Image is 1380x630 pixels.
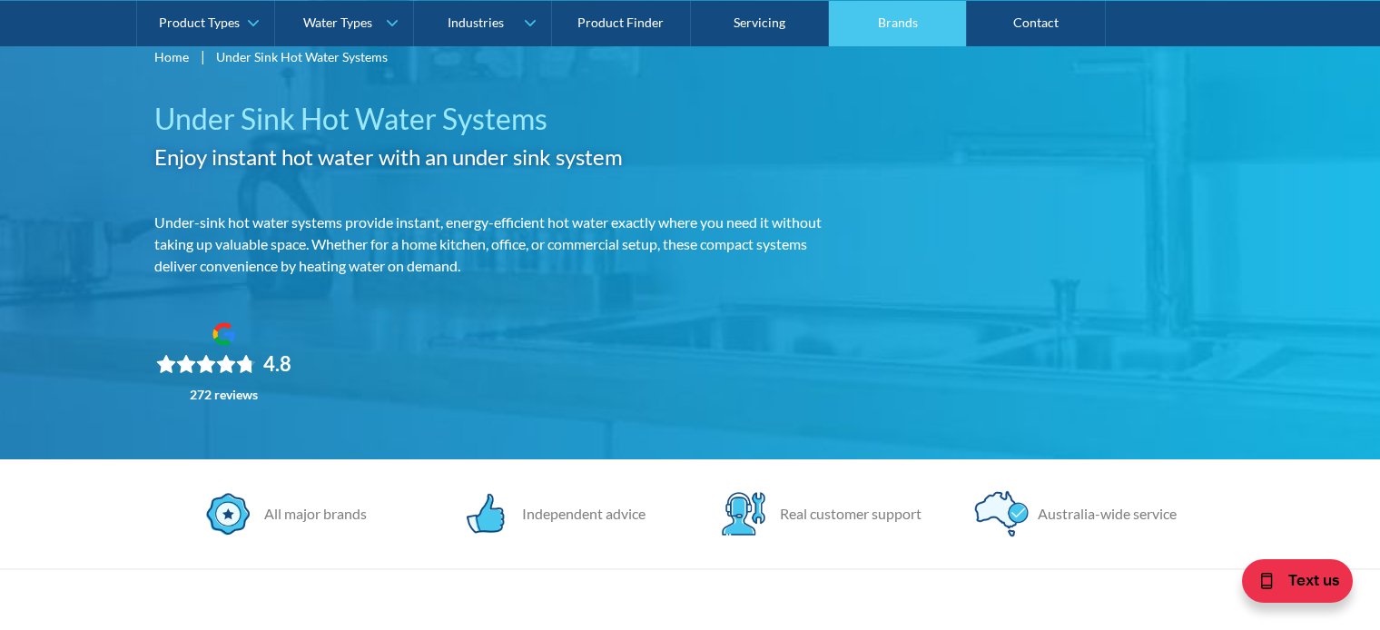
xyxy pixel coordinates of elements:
[154,141,852,173] h2: Enjoy instant hot water with an under sink system
[154,212,852,277] p: Under-sink hot water systems provide instant, energy-efficient hot water exactly where you need i...
[255,503,367,525] div: All major brands
[159,15,240,30] div: Product Types
[1198,539,1380,630] iframe: podium webchat widget bubble
[154,97,852,141] h1: Under Sink Hot Water Systems
[216,47,388,66] div: Under Sink Hot Water Systems
[303,15,372,30] div: Water Types
[771,503,922,525] div: Real customer support
[1029,503,1177,525] div: Australia-wide service
[263,351,291,377] div: 4.8
[154,47,189,66] a: Home
[513,503,646,525] div: Independent advice
[198,45,207,67] div: |
[448,15,504,30] div: Industries
[190,388,258,402] div: 272 reviews
[156,351,291,377] div: Rating: 4.8 out of 5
